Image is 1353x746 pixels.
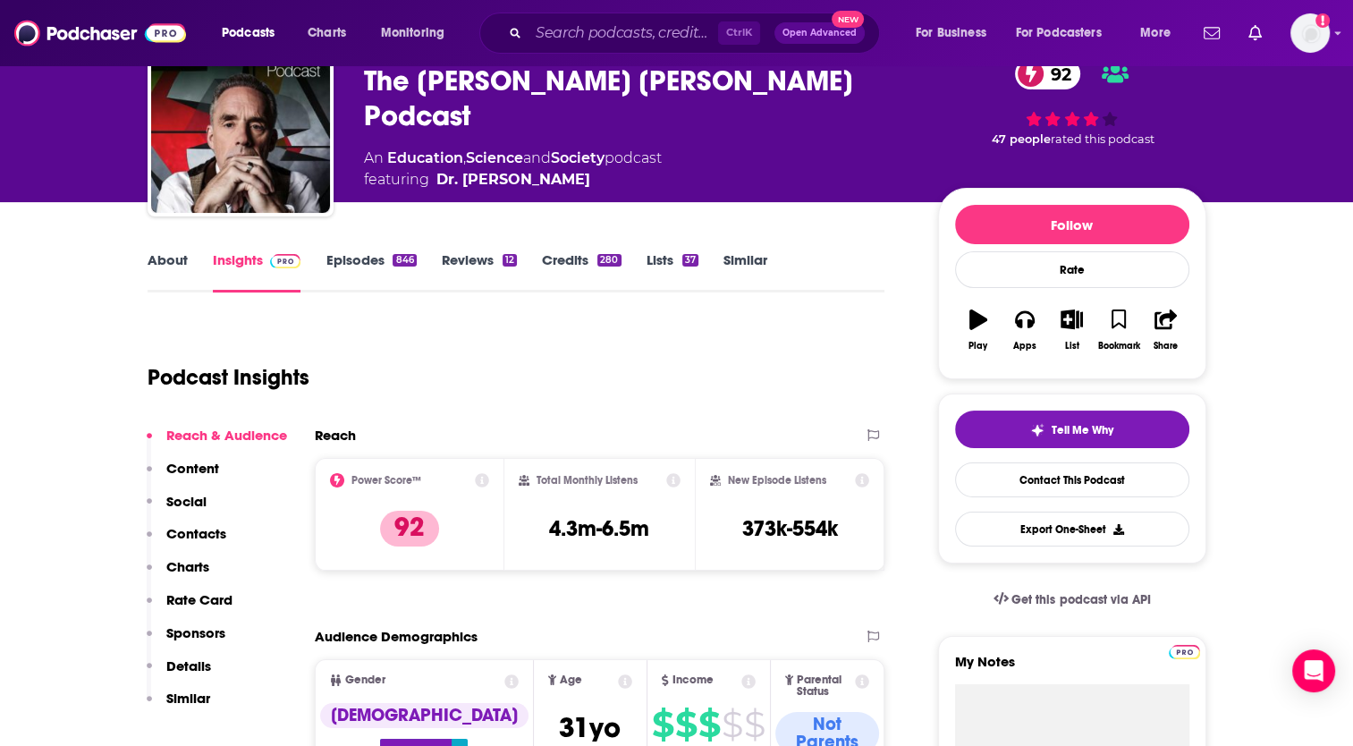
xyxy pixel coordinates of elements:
button: Sponsors [147,624,225,657]
div: 846 [393,254,416,267]
a: Credits280 [542,251,621,292]
div: Rate [955,251,1189,288]
button: Show profile menu [1290,13,1330,53]
a: Lists37 [647,251,698,292]
div: Bookmark [1097,341,1139,352]
a: Episodes846 [326,251,416,292]
button: Social [147,493,207,526]
span: $ [698,710,720,739]
p: Contacts [166,525,226,542]
a: Reviews12 [442,251,517,292]
p: Social [166,493,207,510]
span: Gender [345,674,385,686]
h2: Power Score™ [351,474,421,487]
button: tell me why sparkleTell Me Why [955,411,1189,448]
img: Podchaser - Follow, Share and Rate Podcasts [14,16,186,50]
img: The Jordan B. Peterson Podcast [151,34,330,213]
span: and [523,149,551,166]
span: Open Advanced [782,29,857,38]
button: Open AdvancedNew [774,22,865,44]
div: Open Intercom Messenger [1292,649,1335,692]
span: Ctrl K [718,21,760,45]
span: featuring [364,169,662,191]
h3: 4.3m-6.5m [549,515,649,542]
span: $ [744,710,765,739]
a: Contact This Podcast [955,462,1189,497]
span: Get this podcast via API [1011,592,1150,607]
span: New [832,11,864,28]
span: rated this podcast [1051,132,1154,146]
button: Follow [955,205,1189,244]
button: Rate Card [147,591,233,624]
svg: Add a profile image [1315,13,1330,28]
h2: Reach [315,427,356,444]
button: open menu [368,19,468,47]
a: $$$$$ [652,710,765,739]
span: 92 [1033,58,1080,89]
span: For Business [916,21,986,46]
div: Apps [1013,341,1036,352]
div: Search podcasts, credits, & more... [496,13,897,54]
p: Charts [166,558,209,575]
a: Education [387,149,463,166]
h2: New Episode Listens [728,474,826,487]
p: Details [166,657,211,674]
p: 92 [380,511,439,547]
h2: Audience Demographics [315,628,478,645]
label: My Notes [955,653,1189,684]
span: $ [722,710,742,739]
span: Age [560,674,582,686]
button: List [1048,298,1095,362]
div: 280 [597,254,621,267]
span: Podcasts [222,21,275,46]
div: Play [968,341,987,352]
button: Contacts [147,525,226,558]
h3: 373k-554k [742,515,838,542]
div: Share [1154,341,1178,352]
button: Export One-Sheet [955,512,1189,547]
a: Show notifications dropdown [1197,18,1227,48]
h1: Podcast Insights [148,364,309,391]
a: Society [551,149,605,166]
p: Rate Card [166,591,233,608]
button: Content [147,460,219,493]
a: Charts [296,19,357,47]
input: Search podcasts, credits, & more... [529,19,718,47]
div: 92 47 peoplerated this podcast [938,47,1206,158]
span: , [463,149,466,166]
button: Share [1142,298,1188,362]
span: For Podcasters [1016,21,1102,46]
button: Reach & Audience [147,427,287,460]
span: Parental Status [797,674,852,698]
button: Apps [1002,298,1048,362]
a: InsightsPodchaser Pro [213,251,301,292]
span: Income [672,674,714,686]
span: More [1140,21,1171,46]
a: About [148,251,188,292]
button: Similar [147,690,210,723]
div: [DEMOGRAPHIC_DATA] [320,703,529,728]
span: Charts [308,21,346,46]
div: Dr. [PERSON_NAME] [436,169,590,191]
a: Science [466,149,523,166]
button: open menu [1004,19,1128,47]
a: Get this podcast via API [979,578,1165,622]
p: Sponsors [166,624,225,641]
span: $ [652,710,673,739]
span: Tell Me Why [1052,423,1113,437]
button: Charts [147,558,209,591]
p: Reach & Audience [166,427,287,444]
button: Bookmark [1095,298,1142,362]
div: List [1065,341,1079,352]
img: Podchaser Pro [1169,645,1200,659]
a: Pro website [1169,642,1200,659]
img: Podchaser Pro [270,254,301,268]
button: open menu [209,19,298,47]
img: tell me why sparkle [1030,423,1044,437]
p: Content [166,460,219,477]
a: 92 [1015,58,1080,89]
div: 37 [682,254,698,267]
button: Details [147,657,211,691]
